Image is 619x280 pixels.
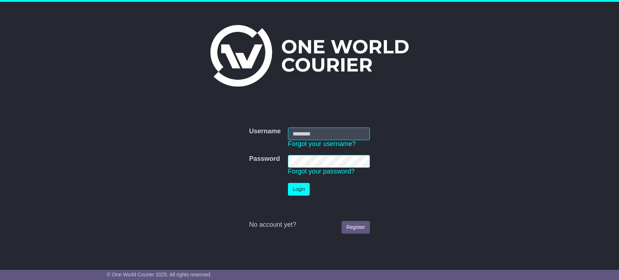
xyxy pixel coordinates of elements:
label: Username [249,128,281,135]
div: No account yet? [249,221,370,229]
a: Forgot your username? [288,140,356,147]
label: Password [249,155,280,163]
a: Register [342,221,370,234]
button: Login [288,183,310,196]
span: © One World Courier 2025. All rights reserved. [107,272,212,277]
img: One World [210,25,408,87]
a: Forgot your password? [288,168,355,175]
